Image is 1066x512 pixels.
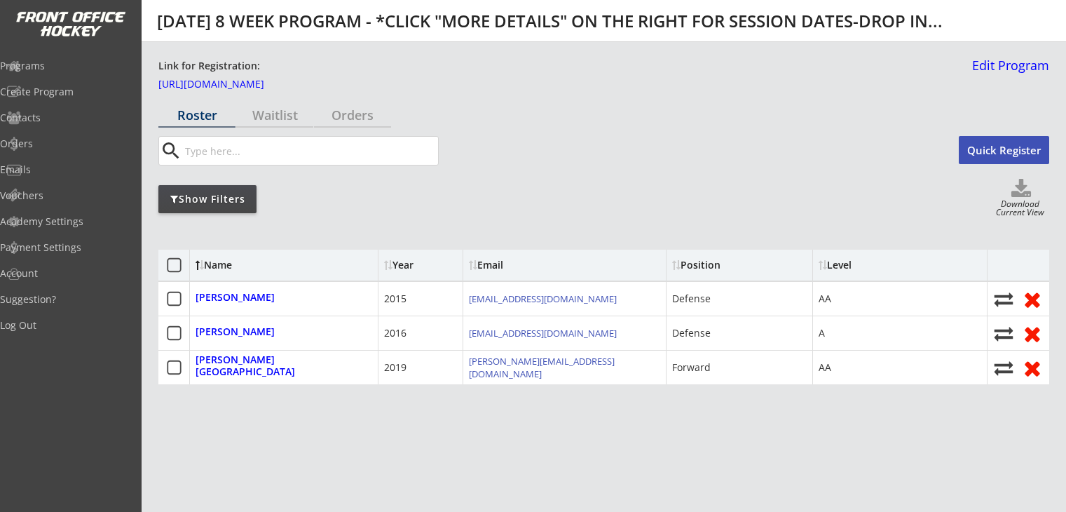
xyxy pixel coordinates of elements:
div: Download Current View [991,200,1049,219]
input: Type here... [182,137,438,165]
button: Move player [993,290,1014,309]
button: Move player [993,358,1014,377]
div: Position [672,260,798,270]
div: Show Filters [158,192,257,206]
button: Move player [993,324,1014,343]
img: FOH%20White%20Logo%20Transparent.png [15,11,126,37]
div: AA [819,292,831,306]
a: [EMAIL_ADDRESS][DOMAIN_NAME] [469,327,617,339]
div: [PERSON_NAME] [196,326,275,338]
div: [DATE] 8 WEEK PROGRAM - *CLICK "MORE DETAILS" ON THE RIGHT FOR SESSION DATES-DROP IN... [157,13,943,29]
button: Click to download full roster. Your browser settings may try to block it, check your security set... [993,179,1049,200]
div: A [819,326,825,340]
div: Year [384,260,457,270]
div: Waitlist [236,109,313,121]
a: [PERSON_NAME][EMAIL_ADDRESS][DOMAIN_NAME] [469,355,615,380]
div: Forward [672,361,711,375]
div: Orders [314,109,391,121]
div: Name [196,260,310,270]
button: Remove from roster (no refund) [1021,323,1044,344]
div: Roster [158,109,235,121]
div: AA [819,361,831,375]
div: [PERSON_NAME][GEOGRAPHIC_DATA] [196,354,372,378]
div: [PERSON_NAME] [196,292,275,304]
a: [URL][DOMAIN_NAME] [158,79,299,95]
div: Email [469,260,595,270]
div: 2016 [384,326,406,340]
a: [EMAIL_ADDRESS][DOMAIN_NAME] [469,292,617,305]
div: Level [819,260,945,270]
button: Remove from roster (no refund) [1021,288,1044,310]
a: Edit Program [966,59,1049,83]
button: Remove from roster (no refund) [1021,357,1044,379]
div: Defense [672,292,711,306]
div: 2015 [384,292,406,306]
div: Defense [672,326,711,340]
button: search [159,140,182,162]
button: Quick Register [959,136,1049,164]
div: 2019 [384,361,406,375]
div: Link for Registration: [158,59,262,74]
